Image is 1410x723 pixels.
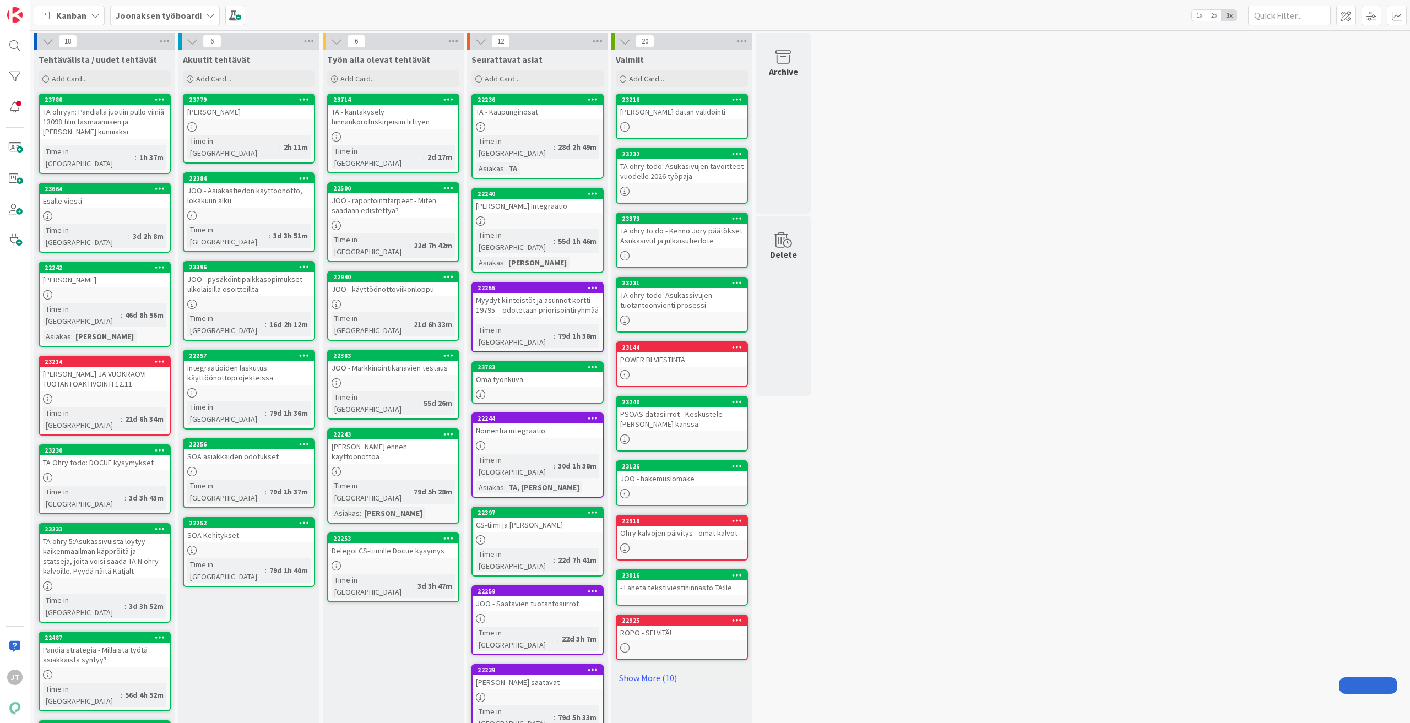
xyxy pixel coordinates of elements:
[473,95,603,105] div: 22236
[504,162,506,175] span: :
[56,9,86,22] span: Kanban
[7,700,23,716] img: avatar
[39,54,157,65] span: Tehtävälista / uudet tehtävät
[58,35,77,48] span: 18
[617,278,747,288] div: 23231
[411,240,455,252] div: 22d 7h 42m
[267,407,311,419] div: 79d 1h 36m
[559,633,599,645] div: 22d 3h 7m
[40,273,170,287] div: [PERSON_NAME]
[328,351,458,361] div: 22383
[265,407,267,419] span: :
[617,343,747,352] div: 23144
[471,54,543,65] span: Seurattavat asiat
[1192,10,1207,21] span: 1x
[555,554,599,566] div: 22d 7h 41m
[769,65,798,78] div: Archive
[622,572,747,579] div: 23016
[616,54,644,65] span: Valmiit
[473,283,603,293] div: 22255
[43,330,71,343] div: Asiakas
[617,580,747,595] div: - Lähetä tekstiviestihinnasto TA:lle
[279,141,281,153] span: :
[617,471,747,486] div: JOO - hakemuslomake
[45,185,170,193] div: 23664
[333,352,458,360] div: 22383
[40,184,170,208] div: 23664Esalle viesti
[425,151,455,163] div: 2d 17m
[361,507,425,519] div: [PERSON_NAME]
[476,548,554,572] div: Time in [GEOGRAPHIC_DATA]
[333,431,458,438] div: 22243
[184,351,314,361] div: 22257
[40,445,170,455] div: 23230
[40,367,170,391] div: [PERSON_NAME] JA VUOKRAOVI TUOTANTOAKTIVOINTI 12.11
[269,230,270,242] span: :
[1248,6,1331,25] input: Quick Filter...
[554,554,555,566] span: :
[43,407,121,431] div: Time in [GEOGRAPHIC_DATA]
[328,272,458,282] div: 22940
[622,398,747,406] div: 23240
[328,183,458,193] div: 22500
[187,480,265,504] div: Time in [GEOGRAPHIC_DATA]
[478,588,603,595] div: 22259
[40,534,170,578] div: TA ohry 5:Asukassivuista löytyy kaikenmaailman käppröitä ja statseja, joita voisi saada TA:N ohry...
[52,74,87,84] span: Add Card...
[184,183,314,208] div: JOO - Asiakastiedon käyttöönotto, lokakuun alku
[616,669,748,687] a: Show More (10)
[473,586,603,596] div: 22259
[473,372,603,387] div: Oma työnkuva
[617,570,747,580] div: 23016
[617,214,747,248] div: 23373TA ohry to do - Kenno Jory päätökset Asukasivut ja julkaisutiedote
[555,235,599,247] div: 55d 1h 46m
[124,600,126,612] span: :
[184,361,314,385] div: Integraatioiden laskutus käyttöönottoprojekteissa
[504,257,506,269] span: :
[187,401,265,425] div: Time in [GEOGRAPHIC_DATA]
[506,481,582,493] div: TA, [PERSON_NAME]
[617,516,747,526] div: 22918
[121,309,122,321] span: :
[332,145,423,169] div: Time in [GEOGRAPHIC_DATA]
[184,518,314,542] div: 22252SOA Kehitykset
[40,643,170,667] div: Pandia strategia - Millaista työtä asiakkaista syntyy?
[617,461,747,471] div: 23126
[184,518,314,528] div: 22252
[491,35,510,48] span: 12
[45,358,170,366] div: 23214
[184,173,314,183] div: 22384
[332,480,409,504] div: Time in [GEOGRAPHIC_DATA]
[473,189,603,199] div: 22240
[478,415,603,422] div: 22244
[332,507,360,519] div: Asiakas
[40,524,170,534] div: 23233
[135,151,137,164] span: :
[40,633,170,667] div: 22487Pandia strategia - Millaista työtä asiakkaista syntyy?
[122,689,166,701] div: 56d 4h 52m
[476,162,504,175] div: Asiakas
[554,330,555,342] span: :
[40,357,170,367] div: 23214
[622,150,747,158] div: 23232
[617,224,747,248] div: TA ohry to do - Kenno Jory päätökset Asukasivut ja julkaisutiedote
[328,361,458,375] div: JOO - Markkinointikanavien testaus
[473,665,603,675] div: 22239
[328,534,458,543] div: 22253
[622,96,747,104] div: 23216
[189,263,314,271] div: 23396
[328,534,458,558] div: 22253Delegoi CS-tiimille Docue kysymys
[184,449,314,464] div: SOA asiakkaiden odotukset
[476,627,557,651] div: Time in [GEOGRAPHIC_DATA]
[770,248,797,261] div: Delete
[473,675,603,689] div: [PERSON_NAME] saatavat
[328,430,458,464] div: 22243[PERSON_NAME] ennen käyttöönottoa
[473,665,603,689] div: 22239[PERSON_NAME] saatavat
[617,397,747,431] div: 23240PSOAS datasiirrot - Keskustele [PERSON_NAME] kanssa
[617,343,747,367] div: 23144POWER BI VIESTINTÄ
[40,95,170,105] div: 23780
[332,391,419,415] div: Time in [GEOGRAPHIC_DATA]
[478,509,603,517] div: 22397
[45,634,170,642] div: 22487
[409,486,411,498] span: :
